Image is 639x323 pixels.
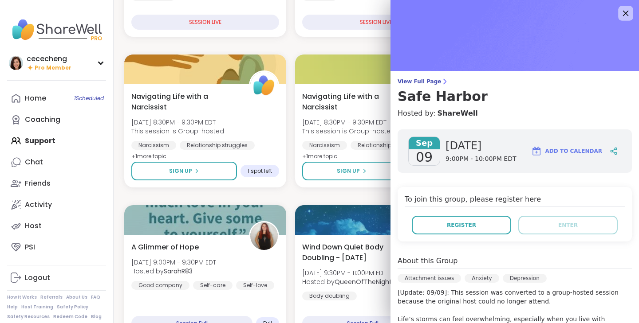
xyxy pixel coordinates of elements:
div: SESSION LIVE [302,15,450,30]
div: Narcissism [302,141,347,150]
span: [DATE] [446,139,516,153]
div: SESSION LIVE [131,15,279,30]
img: ShareWell Nav Logo [7,14,106,45]
span: Hosted by [131,267,216,276]
div: PSI [25,242,35,252]
span: Wind Down Quiet Body Doubling - [DATE] [302,242,410,263]
a: Chat [7,152,106,173]
button: Sign Up [302,162,401,180]
a: Home1Scheduled [7,88,106,109]
span: Pro Member [35,64,71,72]
a: PSI [7,237,106,258]
a: Coaching [7,109,106,130]
div: Chat [25,157,43,167]
div: Self-love [236,281,274,290]
span: This session is Group-hosted [131,127,224,136]
span: View Full Page [398,78,632,85]
span: Sep [409,137,440,149]
div: Friends [25,179,51,188]
span: Sign Up [337,167,360,175]
h3: Safe Harbor [398,89,632,105]
span: [DATE] 8:30PM - 9:30PM EDT [302,118,395,127]
a: Friends [7,173,106,194]
span: Hosted by [302,277,392,286]
img: SarahR83 [250,222,278,250]
a: Redeem Code [53,314,87,320]
a: Logout [7,267,106,288]
div: Logout [25,273,50,283]
div: Host [25,221,42,231]
span: 09 [416,149,433,165]
span: 9:00PM - 10:00PM EDT [446,155,516,163]
span: Add to Calendar [545,147,602,155]
button: Register [412,216,511,234]
b: SarahR83 [164,267,193,276]
b: QueenOfTheNight [335,277,392,286]
a: Referrals [40,294,63,300]
div: Anxiety [465,274,499,283]
div: Depression [503,274,547,283]
div: Good company [131,281,189,290]
h4: To join this group, please register here [405,194,625,207]
div: Home [25,93,46,103]
button: Add to Calendar [527,140,606,162]
a: Host Training [21,304,53,310]
img: ShareWell Logomark [531,146,542,156]
div: Coaching [25,115,60,125]
span: 1 Scheduled [74,95,104,102]
span: Enter [558,221,578,229]
span: [DATE] 9:00PM - 9:30PM EDT [131,258,216,267]
a: ShareWell [437,108,477,119]
a: Safety Resources [7,314,50,320]
a: Host [7,215,106,237]
span: Sign Up [169,167,192,175]
div: Narcissism [131,141,176,150]
div: Body doubling [302,292,357,300]
span: Register [447,221,476,229]
img: cececheng [9,56,23,70]
a: About Us [66,294,87,300]
a: FAQ [91,294,100,300]
div: Activity [25,200,52,210]
div: Self-care [193,281,233,290]
span: This session is Group-hosted [302,127,395,136]
a: Activity [7,194,106,215]
img: ShareWell [250,72,278,99]
a: How It Works [7,294,37,300]
a: View Full PageSafe Harbor [398,78,632,105]
div: Relationship struggles [351,141,426,150]
a: Safety Policy [57,304,88,310]
a: Help [7,304,18,310]
span: Navigating Life with a Narcissist [302,91,410,113]
span: A Glimmer of Hope [131,242,199,253]
span: 1 spot left [248,167,272,175]
div: cececheng [27,54,71,64]
div: Attachment issues [398,274,461,283]
button: Enter [518,216,618,234]
a: Blog [91,314,102,320]
span: [DATE] 9:30PM - 11:00PM EDT [302,269,392,277]
h4: About this Group [398,256,458,266]
div: Relationship struggles [180,141,255,150]
button: Sign Up [131,162,237,180]
h4: Hosted by: [398,108,632,119]
span: [DATE] 8:30PM - 9:30PM EDT [131,118,224,127]
span: Navigating Life with a Narcissist [131,91,239,113]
